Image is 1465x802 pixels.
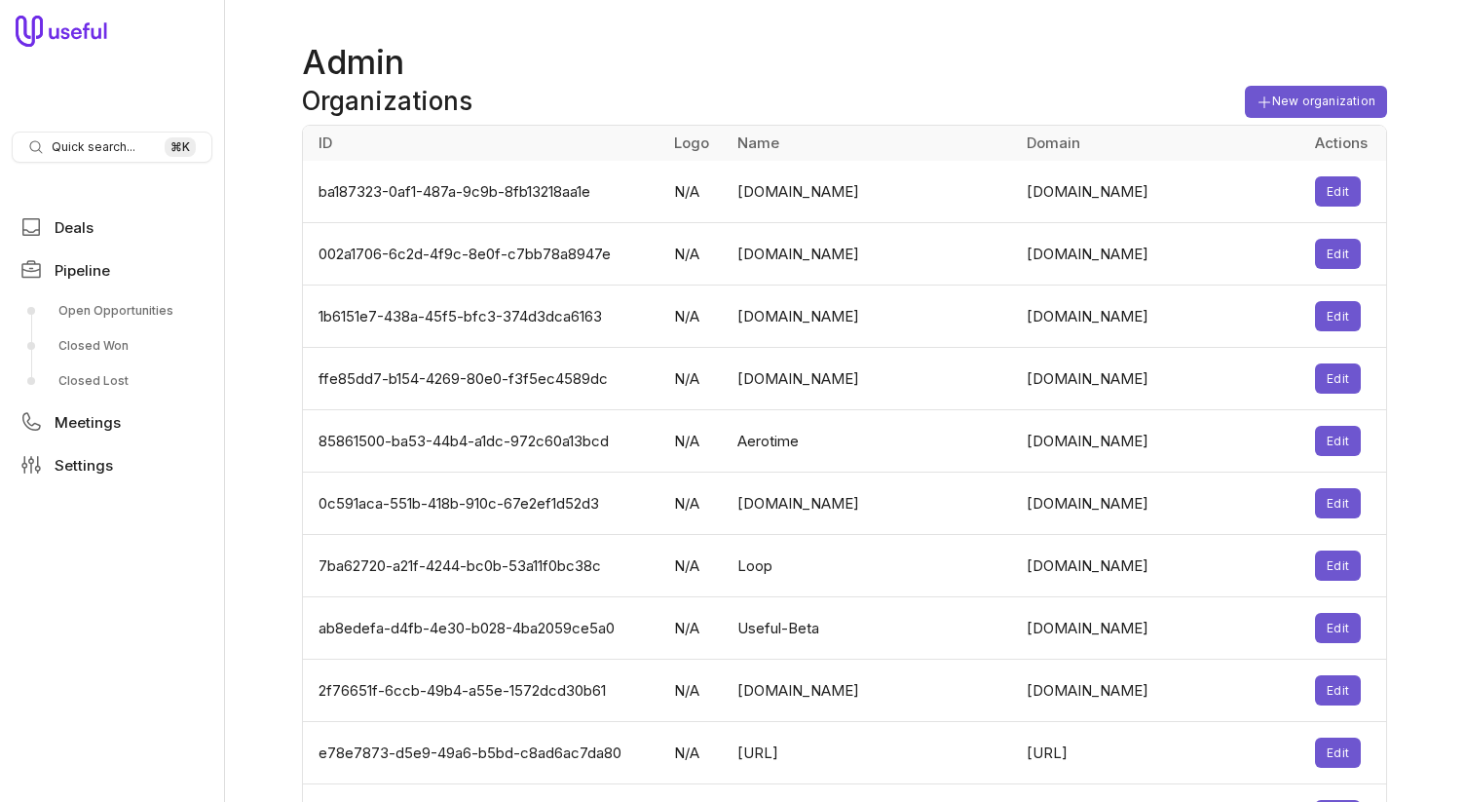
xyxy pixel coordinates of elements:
button: New organization [1245,86,1387,118]
td: N/A [662,410,726,473]
a: Closed Lost [12,365,212,397]
td: N/A [662,286,726,348]
td: Loop [726,535,1014,597]
button: Edit [1315,301,1361,331]
td: [DOMAIN_NAME] [1015,286,1303,348]
button: Edit [1315,613,1361,643]
td: N/A [662,597,726,660]
th: ID [303,126,662,161]
td: 2f76651f-6ccb-49b4-a55e-1572dcd30b61 [303,660,662,722]
h2: Organizations [302,86,472,117]
td: N/A [662,535,726,597]
td: [DOMAIN_NAME] [1015,410,1303,473]
a: Open Opportunities [12,295,212,326]
td: [DOMAIN_NAME] [1015,348,1303,410]
td: Aerotime [726,410,1014,473]
th: Logo [662,126,726,161]
a: Settings [12,447,212,482]
td: 0c591aca-551b-418b-910c-67e2ef1d52d3 [303,473,662,535]
td: N/A [662,660,726,722]
td: [URL] [1015,722,1303,784]
button: Edit [1315,176,1361,207]
span: Pipeline [55,263,110,278]
button: Edit [1315,551,1361,581]
td: N/A [662,348,726,410]
button: Edit [1315,488,1361,518]
span: Deals [55,220,94,235]
td: N/A [662,161,726,223]
button: Edit [1315,239,1361,269]
td: ab8edefa-d4fb-4e30-b028-4ba2059ce5a0 [303,597,662,660]
td: 1b6151e7-438a-45f5-bfc3-374d3dca6163 [303,286,662,348]
th: Actions [1303,126,1386,161]
td: N/A [662,473,726,535]
a: Closed Won [12,330,212,362]
td: [DOMAIN_NAME] [1015,597,1303,660]
span: Meetings [55,415,121,430]
td: [DOMAIN_NAME] [726,286,1014,348]
div: Pipeline submenu [12,295,212,397]
td: N/A [662,722,726,784]
td: 002a1706-6c2d-4f9c-8e0f-c7bb78a8947e [303,223,662,286]
span: Quick search... [52,139,135,155]
td: N/A [662,223,726,286]
td: [DOMAIN_NAME] [726,348,1014,410]
td: e78e7873-d5e9-49a6-b5bd-c8ad6ac7da80 [303,722,662,784]
td: [DOMAIN_NAME] [1015,535,1303,597]
a: Pipeline [12,252,212,287]
td: 85861500-ba53-44b4-a1dc-972c60a13bcd [303,410,662,473]
a: Deals [12,210,212,245]
td: [DOMAIN_NAME] [1015,473,1303,535]
td: [DOMAIN_NAME] [1015,161,1303,223]
h1: Admin [302,39,1387,86]
td: 7ba62720-a21f-4244-bc0b-53a11f0bc38c [303,535,662,597]
td: [URL] [726,722,1014,784]
button: Edit [1315,675,1361,706]
th: Name [726,126,1014,161]
button: Edit [1315,363,1361,394]
a: Meetings [12,404,212,439]
td: [DOMAIN_NAME] [726,161,1014,223]
td: [DOMAIN_NAME] [1015,660,1303,722]
td: ffe85dd7-b154-4269-80e0-f3f5ec4589dc [303,348,662,410]
span: Settings [55,458,113,473]
td: [DOMAIN_NAME] [726,660,1014,722]
kbd: ⌘ K [165,137,196,157]
th: Domain [1015,126,1303,161]
button: Edit [1315,426,1361,456]
button: Edit [1315,738,1361,768]
td: [DOMAIN_NAME] [726,223,1014,286]
td: [DOMAIN_NAME] [1015,223,1303,286]
td: Useful-Beta [726,597,1014,660]
td: ba187323-0af1-487a-9c9b-8fb13218aa1e [303,161,662,223]
td: [DOMAIN_NAME] [726,473,1014,535]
